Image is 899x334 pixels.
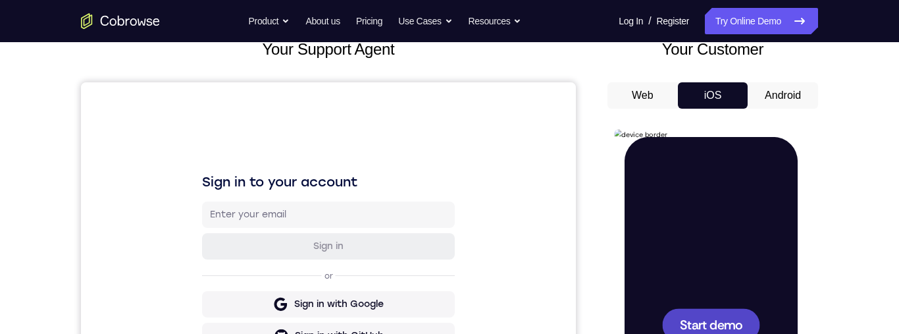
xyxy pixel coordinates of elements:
[249,8,290,34] button: Product
[213,215,303,229] div: Sign in with Google
[121,209,374,235] button: Sign in with Google
[209,279,308,292] div: Sign in with Intercom
[121,272,374,298] button: Sign in with Intercom
[210,310,307,323] div: Sign in with Zendesk
[48,179,146,212] button: Start demo
[129,126,366,139] input: Enter your email
[121,304,374,330] button: Sign in with Zendesk
[469,8,522,34] button: Resources
[607,38,818,61] h2: Your Customer
[121,240,374,267] button: Sign in with GitHub
[121,90,374,109] h1: Sign in to your account
[619,8,643,34] a: Log In
[678,82,748,109] button: iOS
[81,38,576,61] h2: Your Support Agent
[214,247,303,260] div: Sign in with GitHub
[705,8,818,34] a: Try Online Demo
[607,82,678,109] button: Web
[356,8,382,34] a: Pricing
[648,13,651,29] span: /
[81,13,160,29] a: Go to the home page
[305,8,340,34] a: About us
[657,8,689,34] a: Register
[121,151,374,177] button: Sign in
[398,8,452,34] button: Use Cases
[66,189,128,202] span: Start demo
[748,82,818,109] button: Android
[241,188,255,199] p: or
